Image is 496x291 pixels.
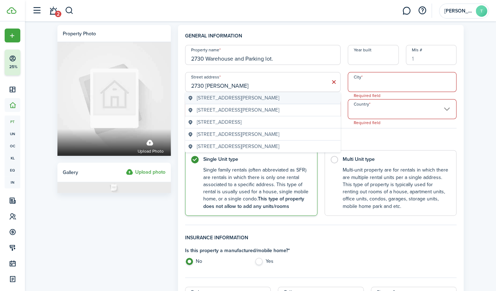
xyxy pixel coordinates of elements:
span: 2 [55,11,61,17]
span: Required field [348,119,386,126]
span: Tim [444,9,473,14]
a: kl [5,152,20,164]
label: Yes [255,258,317,269]
button: Open sidebar [30,4,44,17]
a: Notifications [46,2,60,20]
input: Start typing the address and then select from the dropdown [185,72,341,92]
div: Property photo [63,30,96,37]
h4: Is this property a manufactured/mobile home? * [185,247,317,254]
button: Search [65,5,74,17]
span: Required field [348,92,386,99]
button: 25% [5,50,64,75]
img: Photo placeholder [57,182,171,193]
a: oc [5,140,20,152]
span: [STREET_ADDRESS] [197,118,241,126]
b: This type of property does not allow to add any units/rooms [203,195,304,210]
button: Open menu [5,29,20,42]
button: Open resource center [416,5,428,17]
span: [STREET_ADDRESS][PERSON_NAME] [197,94,279,102]
span: [STREET_ADDRESS][PERSON_NAME] [197,131,279,138]
avatar-text: T [476,5,487,17]
control-radio-card-title: Multi Unit type [343,156,449,163]
a: pt [5,116,20,128]
label: No [185,258,247,269]
a: un [5,128,20,140]
input: 1 [406,45,457,65]
a: eq [5,164,20,176]
control-radio-card-description: Multi-unit property are for rentals in which there are multiple rental units per a single address... [343,167,449,210]
span: Upload photo [138,148,164,155]
img: TenantCloud [7,7,16,14]
p: 25% [9,64,18,70]
span: [STREET_ADDRESS][PERSON_NAME] [197,106,279,114]
span: [STREET_ADDRESS][PERSON_NAME] [197,143,279,150]
control-radio-card-title: Single Unit type [203,156,310,163]
control-radio-card-description: Single family rentals (often abbreviated as SFR) are rentals in which there is only one rental as... [203,167,310,210]
a: in [5,176,20,188]
label: Upload photo [138,136,164,155]
h4: General information [185,32,457,45]
a: Messaging [400,2,413,20]
h4: Insurance information [185,234,457,247]
span: Gallery [63,169,78,176]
